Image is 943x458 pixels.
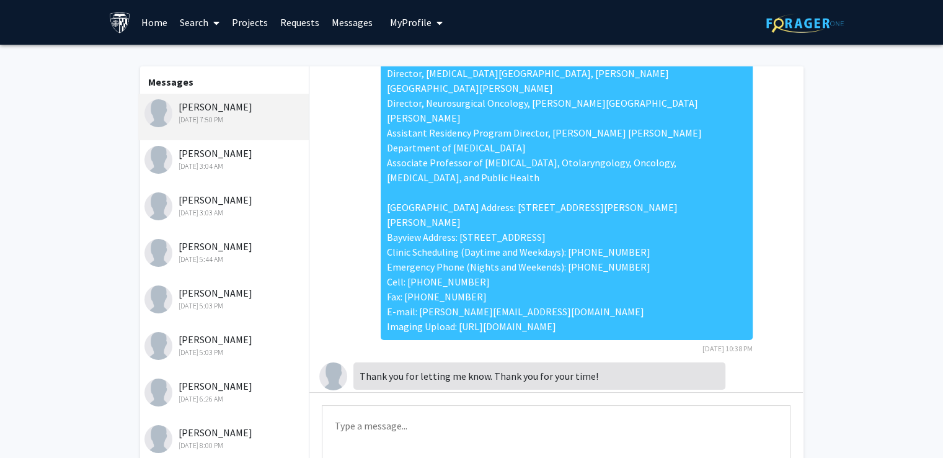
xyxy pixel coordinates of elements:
[274,1,325,44] a: Requests
[144,161,306,172] div: [DATE] 3:04 AM
[144,192,306,218] div: [PERSON_NAME]
[144,254,306,265] div: [DATE] 5:44 AM
[144,379,306,405] div: [PERSON_NAME]
[144,239,306,265] div: [PERSON_NAME]
[144,99,172,127] img: Alice Qin
[144,239,172,267] img: Juliana Canavilhas
[144,99,306,125] div: [PERSON_NAME]
[144,332,172,360] img: Glenn Siako
[766,14,844,33] img: ForagerOne Logo
[390,16,432,29] span: My Profile
[325,1,379,44] a: Messages
[702,344,753,353] span: [DATE] 10:38 PM
[226,1,274,44] a: Projects
[144,393,306,405] div: [DATE] 6:26 AM
[144,146,306,172] div: [PERSON_NAME]
[144,332,306,358] div: [PERSON_NAME]
[144,300,306,312] div: [DATE] 5:03 PM
[144,347,306,358] div: [DATE] 5:03 PM
[144,114,306,125] div: [DATE] 7:50 PM
[144,207,306,218] div: [DATE] 3:03 AM
[9,402,53,449] iframe: Chat
[144,425,172,453] img: Elaine Flowers
[109,12,131,34] img: Johns Hopkins University Logo
[144,192,172,220] img: Dev Patel
[144,440,306,451] div: [DATE] 8:00 PM
[319,362,347,390] img: Alice Qin
[144,379,172,406] img: Ojasvi Mudda
[148,76,193,88] b: Messages
[144,285,306,312] div: [PERSON_NAME]
[144,425,306,451] div: [PERSON_NAME]
[135,1,174,44] a: Home
[144,146,172,174] img: Abigail Rivera-Gu
[144,285,172,313] img: Uyen Tran
[353,362,725,390] div: Thank you for letting me know. Thank you for your time!
[174,1,226,44] a: Search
